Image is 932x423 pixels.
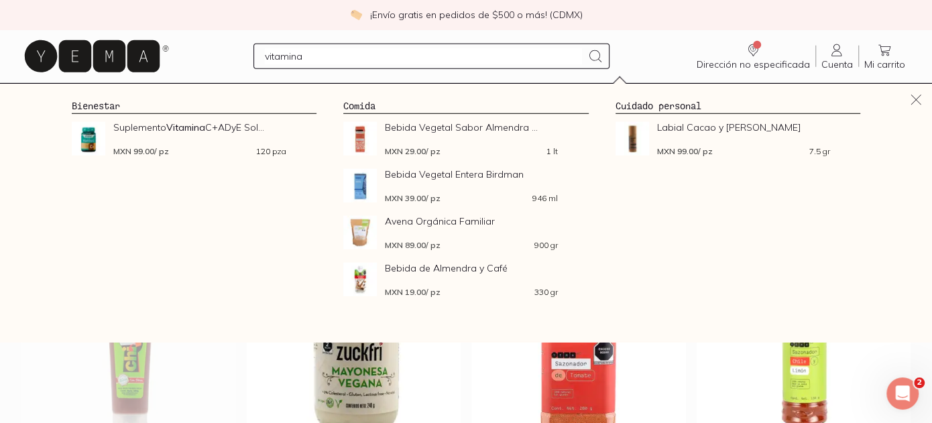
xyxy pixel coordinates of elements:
a: Comida [343,100,375,111]
span: MXN 89.00 / pz [385,241,441,249]
span: Bebida de Almendra y Café [385,263,558,274]
a: Los estrenos ✨ [452,83,558,110]
span: 1 lt [546,147,558,156]
a: pasillo-todos-link [51,83,137,110]
a: Bebida Vegetal Entera BirdmanBebida Vegetal Entera BirdmanMXN 39.00/ pz946 ml [343,169,588,202]
a: Avena Orgánica FamiliarAvena Orgánica FamiliarMXN 89.00/ pz900 gr [343,216,588,249]
span: MXN 39.00 / pz [385,194,441,202]
input: Busca los mejores productos [265,48,581,64]
span: 330 gr [534,288,558,296]
a: Cuidado personal [616,100,701,111]
span: 900 gr [534,241,558,249]
a: Bebida de Almendra y CaféBebida de Almendra y CaféMXN 19.00/ pz330 gr [343,263,588,296]
a: Bebida Vegetal Sabor Almendra Sin AzúcarBebida Vegetal Sabor Almendra ...MXN 29.00/ pz1 lt [343,122,588,156]
a: Labial Cacao y VainillaLabial Cacao y [PERSON_NAME]MXN 99.00/ pz7.5 gr [616,122,860,156]
img: Bebida Vegetal Sabor Almendra Sin Azúcar [343,122,377,156]
span: 946 ml [532,194,558,202]
span: Dirección no especificada [697,58,810,70]
img: Avena Orgánica Familiar [343,216,377,249]
span: Bebida Vegetal Sabor Almendra ... [385,122,558,133]
strong: Vitamina [166,121,205,133]
span: MXN 99.00 / pz [113,147,169,156]
span: Avena Orgánica Familiar [385,216,558,227]
a: Bienestar [72,100,120,111]
a: Dirección no especificada [691,42,815,70]
img: Suplemento Vitamina C+ADyE Solanum [72,122,105,156]
span: MXN 19.00 / pz [385,288,441,296]
span: 2 [914,377,925,388]
a: Sucursales 📍 [180,83,272,110]
img: check [350,9,362,21]
img: Bebida Vegetal Entera Birdman [343,169,377,202]
span: Cuenta [821,58,853,70]
a: Cuenta [816,42,858,70]
a: Mi carrito [859,42,911,70]
span: Suplemento C+ADyE Sol... [113,122,286,133]
iframe: Intercom live chat [886,377,919,410]
img: Labial Cacao y Vainilla [616,122,649,156]
a: Suplemento Vitamina C+ADyE SolanumSuplementoVitaminaC+ADyE Sol...MXN 99.00/ pz120 pza [72,122,316,156]
a: Los Imperdibles ⚡️ [299,83,425,110]
p: ¡Envío gratis en pedidos de $500 o más! (CDMX) [370,8,583,21]
span: MXN 29.00 / pz [385,147,441,156]
span: 7.5 gr [809,147,830,156]
span: 120 pza [256,147,286,156]
img: Bebida de Almendra y Café [343,263,377,296]
span: MXN 99.00 / pz [657,147,713,156]
span: Mi carrito [864,58,905,70]
span: Labial Cacao y [PERSON_NAME] [657,122,830,133]
span: Bebida Vegetal Entera Birdman [385,169,558,180]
